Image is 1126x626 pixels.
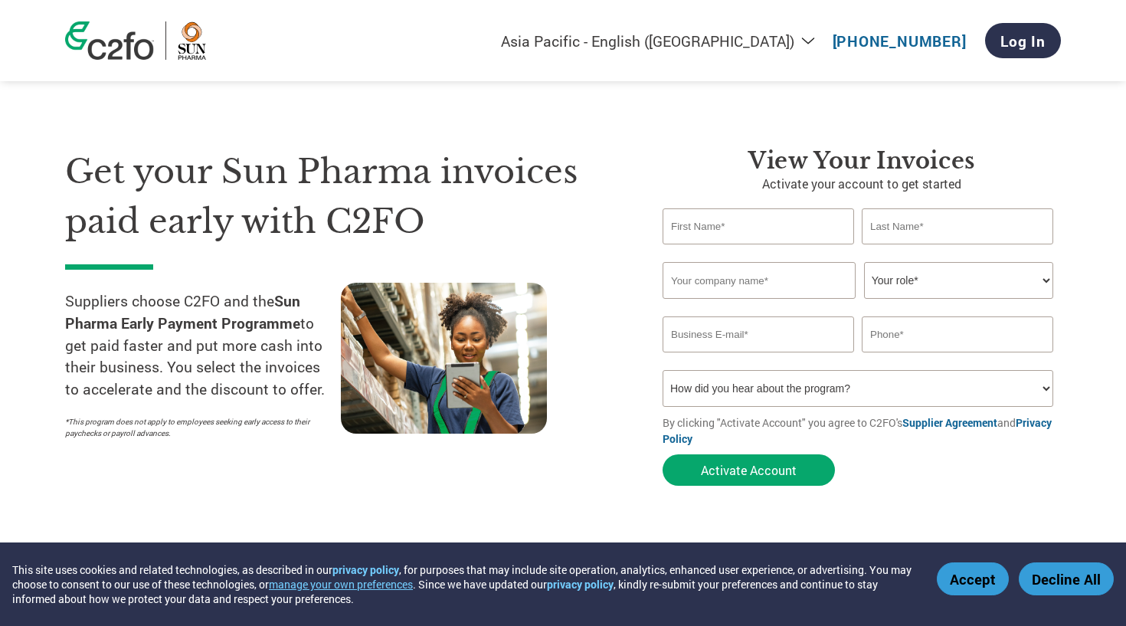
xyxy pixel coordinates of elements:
a: privacy policy [547,577,614,592]
input: Invalid Email format [663,316,854,352]
a: [PHONE_NUMBER] [833,31,967,51]
strong: Sun Pharma Early Payment Programme [65,291,300,333]
h3: View your invoices [663,147,1061,175]
button: manage your own preferences [269,577,413,592]
button: Decline All [1019,562,1114,595]
p: By clicking "Activate Account" you agree to C2FO's and [663,415,1061,447]
p: *This program does not apply to employees seeking early access to their paychecks or payroll adva... [65,416,326,439]
div: Invalid first name or first name is too long [663,246,854,256]
select: Title/Role [864,262,1053,299]
button: Activate Account [663,454,835,486]
div: Invalid last name or last name is too long [862,246,1053,256]
a: Privacy Policy [663,415,1052,446]
h1: Get your Sun Pharma invoices paid early with C2FO [65,147,617,246]
a: Supplier Agreement [902,415,997,430]
div: Inavlid Email Address [663,354,854,364]
p: Activate your account to get started [663,175,1061,193]
button: Accept [937,562,1009,595]
img: c2fo logo [65,21,154,60]
a: privacy policy [332,562,399,577]
input: First Name* [663,208,854,244]
a: Log In [985,23,1061,58]
input: Last Name* [862,208,1053,244]
div: This site uses cookies and related technologies, as described in our , for purposes that may incl... [12,562,915,606]
input: Your company name* [663,262,856,299]
p: Suppliers choose C2FO and the to get paid faster and put more cash into their business. You selec... [65,290,341,401]
input: Phone* [862,316,1053,352]
div: Invalid company name or company name is too long [663,300,1053,310]
div: Inavlid Phone Number [862,354,1053,364]
img: supply chain worker [341,283,547,434]
img: Sun Pharma [178,21,206,60]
